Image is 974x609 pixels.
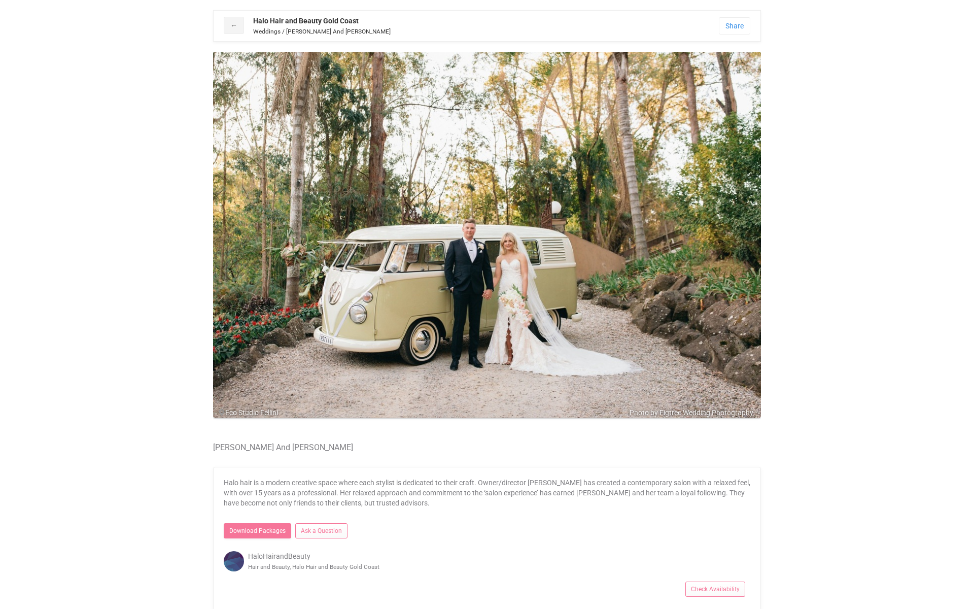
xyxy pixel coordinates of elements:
[685,582,745,597] a: Check Availability
[213,443,761,452] h4: [PERSON_NAME] And [PERSON_NAME]
[719,17,750,35] a: Share
[213,52,761,418] img: Ashley_Blake-495.jpg
[224,17,244,34] a: ←
[248,563,379,570] small: Hair and Beauty, Halo Hair and Beauty Gold Coast
[224,523,291,538] a: Download Packages
[216,551,758,571] div: HaloHairandBeauty
[253,17,359,25] strong: Halo Hair and Beauty Gold Coast
[253,28,391,35] small: Weddings / [PERSON_NAME] And [PERSON_NAME]
[224,478,750,508] p: Halo hair is a modern creative space where each stylist is dedicated to their craft. Owner/direct...
[224,551,244,571] img: profile5.png
[218,408,766,418] div: Eco Studio Fellini
[295,523,347,538] a: Ask a Question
